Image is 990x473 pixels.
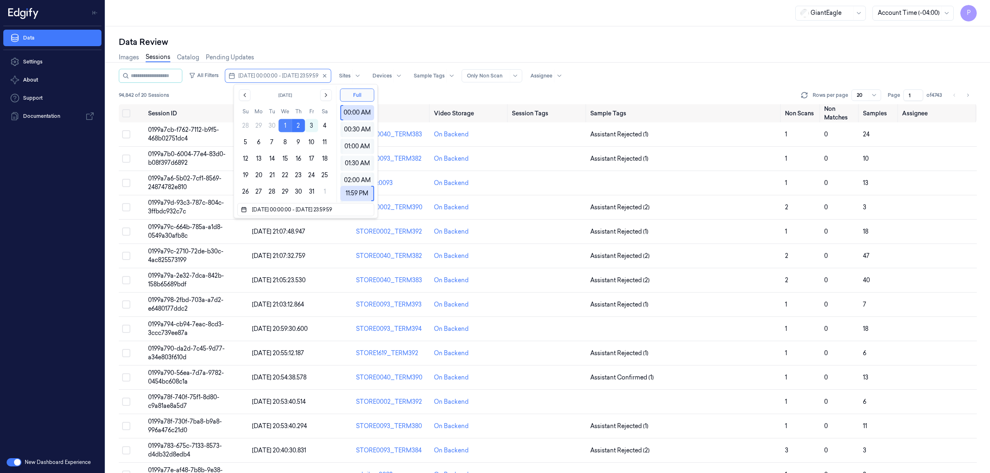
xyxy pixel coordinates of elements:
span: of 4743 [926,91,942,99]
span: Assistant Rejected (1) [590,422,648,431]
div: STORE0093_TERM380 [356,422,427,431]
th: Friday [305,108,318,116]
button: P [960,5,977,21]
button: Sunday, October 26th, 2025 [239,185,252,198]
div: On Backend [434,325,469,333]
button: Thursday, October 16th, 2025 [292,152,305,165]
div: 02:00 AM [343,172,372,187]
span: Assistant Rejected (2) [590,203,650,212]
span: 0 [824,422,828,430]
div: STORE0040_TERM382 [356,252,427,260]
div: 01:00 AM [343,138,372,154]
span: 1 [785,422,787,430]
span: 1 [785,131,787,138]
th: Saturday [318,108,331,116]
div: STORE0093_TERM394 [356,325,427,333]
button: Friday, October 24th, 2025 [305,169,318,182]
span: 0199a794-cb94-7eac-8cd3-3ccc739ee87a [148,321,224,337]
a: Catalog [177,53,199,62]
button: Toggle Navigation [88,6,101,19]
span: 0 [824,131,828,138]
th: Thursday [292,108,305,116]
input: Dates [250,205,367,215]
span: 2 [785,252,788,260]
span: [DATE] 21:03:12.864 [252,301,304,308]
th: Samples [860,104,899,122]
button: Select row [122,446,130,454]
button: Monday, September 29th, 2025 [252,119,265,132]
span: 0199a783-675c-7133-8573-d4db32d8edb4 [148,442,222,458]
span: 0 [824,204,828,211]
a: Documentation [3,108,101,124]
span: 6 [863,349,866,357]
span: 0 [824,276,828,284]
button: Tuesday, October 28th, 2025 [265,185,278,198]
span: Assistant Rejected (2) [590,446,650,455]
button: Thursday, October 23rd, 2025 [292,169,305,182]
span: 0 [824,349,828,357]
button: Sunday, October 5th, 2025 [239,136,252,149]
span: 0199a78f-740f-75f1-8d80-c9a81ae8a5d7 [148,393,219,410]
span: 1 [785,374,787,381]
button: Saturday, October 4th, 2025 [318,119,331,132]
th: Non Matches [821,104,860,122]
div: STORE0002_TERM392 [356,398,427,406]
span: 0199a790-56ea-7d7a-9782-0454bc608c1a [148,369,224,385]
span: 0 [824,301,828,308]
button: Friday, October 10th, 2025 [305,136,318,149]
span: 0199a7a6-5b02-7cf1-8569-24874782e810 [148,175,222,191]
span: Assistant Rejected (1) [590,300,648,309]
th: Device [353,104,431,122]
span: [DATE] 20:53:40.294 [252,422,307,430]
button: Go to the Previous Month [239,89,250,101]
th: Sunday [239,108,252,116]
span: 2 [785,276,788,284]
button: Today, Friday, October 3rd, 2025 [305,119,318,132]
th: Video Storage [431,104,509,122]
span: Assistant Rejected (2) [590,276,650,285]
span: 0 [824,447,828,454]
button: Friday, October 17th, 2025 [305,152,318,165]
div: STORE0040_TERM390 [356,373,427,382]
span: 18 [863,228,868,235]
button: Tuesday, October 7th, 2025 [265,136,278,149]
button: Full [340,88,374,101]
a: Settings [3,54,101,70]
span: 11 [863,422,867,430]
button: Sunday, September 28th, 2025 [239,119,252,132]
div: On Backend [434,349,469,358]
div: STORE0002_TERM390 [356,203,427,212]
span: 1 [785,155,787,162]
button: Select all [122,109,130,117]
th: Session Tags [509,104,587,122]
span: 40 [863,276,870,284]
span: 2 [785,204,788,211]
button: Select row [122,325,130,333]
a: Images [119,53,139,62]
button: Select row [122,349,130,357]
span: 47 [863,252,870,260]
button: Monday, October 27th, 2025 [252,185,265,198]
button: Saturday, November 1st, 2025 [318,185,331,198]
button: Go to the Next Month [320,89,332,101]
span: 0 [824,374,828,381]
a: Data [3,30,101,46]
span: [DATE] 20:40:30.831 [252,447,306,454]
button: Sunday, October 19th, 2025 [239,169,252,182]
div: STORE0093_TERM382 [356,155,427,163]
th: Assignee [899,104,977,122]
button: Select row [122,227,130,236]
span: [DATE] 20:55:12.187 [252,349,304,357]
button: Monday, October 20th, 2025 [252,169,265,182]
span: 1 [785,179,787,187]
a: Support [3,90,101,106]
button: Saturday, October 18th, 2025 [318,152,331,165]
button: All Filters [186,69,222,82]
span: Assistant Rejected (2) [590,252,650,260]
div: On Backend [434,398,469,406]
span: 0 [824,325,828,333]
button: Select row [122,155,130,163]
th: Session ID [145,104,249,122]
button: Thursday, October 9th, 2025 [292,136,305,149]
